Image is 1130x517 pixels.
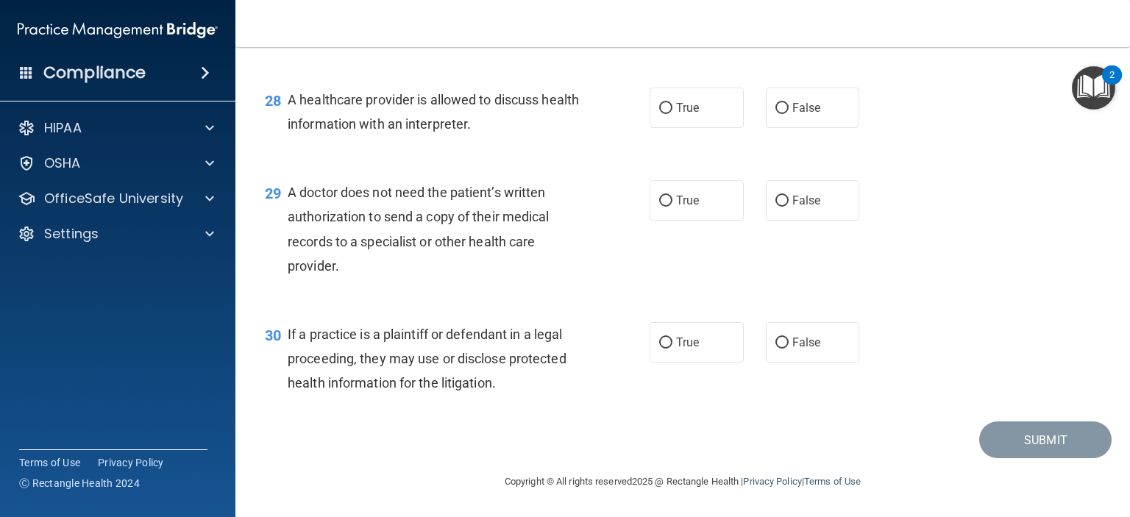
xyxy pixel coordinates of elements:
span: Ⓒ Rectangle Health 2024 [19,476,140,491]
span: False [792,335,821,349]
input: False [775,103,789,114]
div: Copyright © All rights reserved 2025 @ Rectangle Health | | [414,458,951,505]
input: True [659,196,672,207]
img: PMB logo [18,15,218,45]
a: HIPAA [18,119,214,137]
a: Settings [18,225,214,243]
a: Terms of Use [804,476,861,487]
button: Open Resource Center, 2 new notifications [1072,66,1115,110]
input: False [775,196,789,207]
h4: Compliance [43,63,146,83]
input: True [659,338,672,349]
span: True [676,193,699,207]
a: OfficeSafe University [18,190,214,207]
span: If a practice is a plaintiff or defendant in a legal proceeding, they may use or disclose protect... [288,327,566,391]
p: Settings [44,225,99,243]
p: OfficeSafe University [44,190,183,207]
p: OSHA [44,154,81,172]
span: True [676,101,699,115]
div: 2 [1109,75,1115,94]
span: 30 [265,327,281,344]
a: Privacy Policy [743,476,801,487]
a: Terms of Use [19,455,80,470]
p: HIPAA [44,119,82,137]
a: OSHA [18,154,214,172]
span: False [792,101,821,115]
span: A healthcare provider is allowed to discuss health information with an interpreter. [288,92,579,132]
span: False [792,193,821,207]
input: True [659,103,672,114]
span: 28 [265,92,281,110]
span: True [676,335,699,349]
a: Privacy Policy [98,455,164,470]
button: Submit [979,421,1112,459]
span: 29 [265,185,281,202]
input: False [775,338,789,349]
span: A doctor does not need the patient’s written authorization to send a copy of their medical record... [288,185,550,274]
